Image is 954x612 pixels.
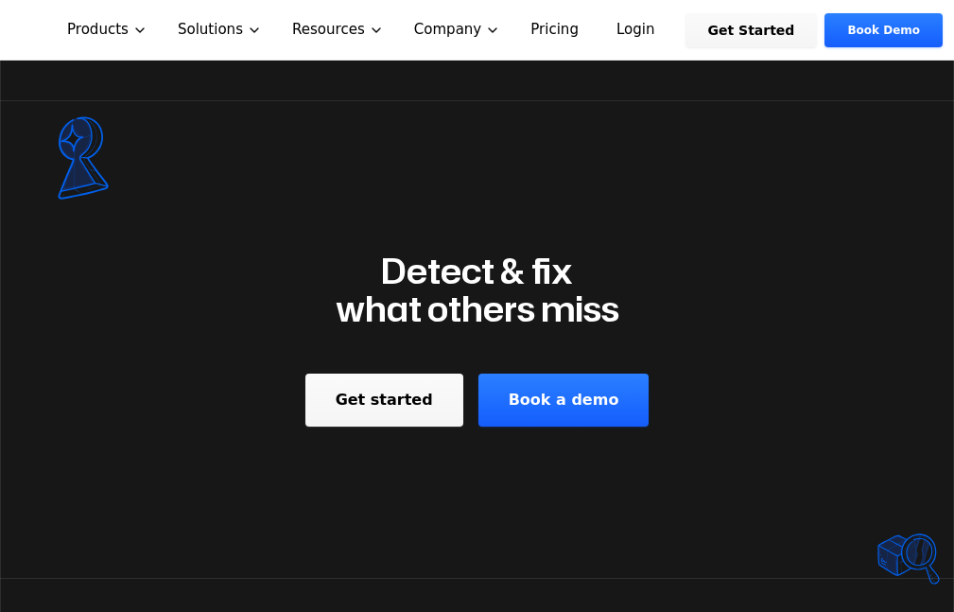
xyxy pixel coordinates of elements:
[336,253,619,328] h2: Detect & fix what others miss
[685,13,818,47] a: Get Started
[305,374,463,427] a: Get started
[824,13,943,47] a: Book Demo
[478,374,650,427] a: Book a demo
[594,13,678,47] a: Login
